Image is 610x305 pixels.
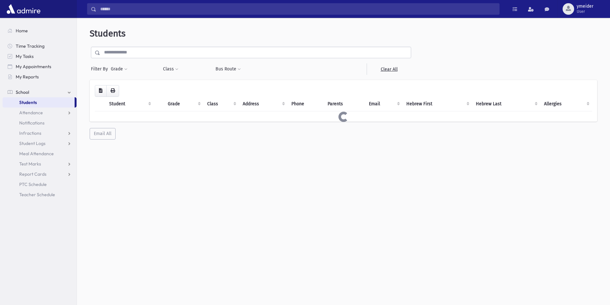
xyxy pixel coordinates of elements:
span: User [577,9,593,14]
a: School [3,87,77,97]
span: ymeider [577,4,593,9]
th: Parents [324,97,365,111]
button: Class [163,63,179,75]
span: Home [16,28,28,34]
span: My Tasks [16,53,34,59]
th: Allergies [540,97,592,111]
a: Student Logs [3,138,77,148]
span: Report Cards [19,171,46,177]
span: PTC Schedule [19,181,47,187]
a: Students [3,97,75,108]
span: Infractions [19,130,41,136]
a: Clear All [367,63,411,75]
span: My Appointments [16,64,51,69]
th: Hebrew First [403,97,472,111]
button: Bus Route [215,63,241,75]
th: Phone [288,97,324,111]
span: Time Tracking [16,43,45,49]
button: Print [106,85,119,97]
span: Filter By [91,66,110,72]
button: Email All [90,128,116,140]
a: Meal Attendance [3,148,77,159]
button: CSV [95,85,107,97]
span: Teacher Schedule [19,192,55,197]
img: AdmirePro [5,3,42,15]
button: Grade [110,63,128,75]
span: Meal Attendance [19,151,54,157]
span: Student Logs [19,140,45,146]
th: Class [203,97,239,111]
th: Address [239,97,288,111]
th: Hebrew Last [472,97,541,111]
th: Email [365,97,403,111]
a: Notifications [3,118,77,128]
th: Student [105,97,154,111]
input: Search [96,3,499,15]
span: Notifications [19,120,45,126]
a: My Tasks [3,51,77,61]
a: Attendance [3,108,77,118]
a: Test Marks [3,159,77,169]
a: Home [3,26,77,36]
span: My Reports [16,74,39,80]
a: Infractions [3,128,77,138]
a: My Appointments [3,61,77,72]
a: My Reports [3,72,77,82]
span: Students [90,28,126,39]
a: Report Cards [3,169,77,179]
span: Attendance [19,110,43,116]
span: Test Marks [19,161,41,167]
a: Teacher Schedule [3,189,77,200]
a: PTC Schedule [3,179,77,189]
span: School [16,89,29,95]
th: Grade [164,97,203,111]
span: Students [19,100,37,105]
a: Time Tracking [3,41,77,51]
